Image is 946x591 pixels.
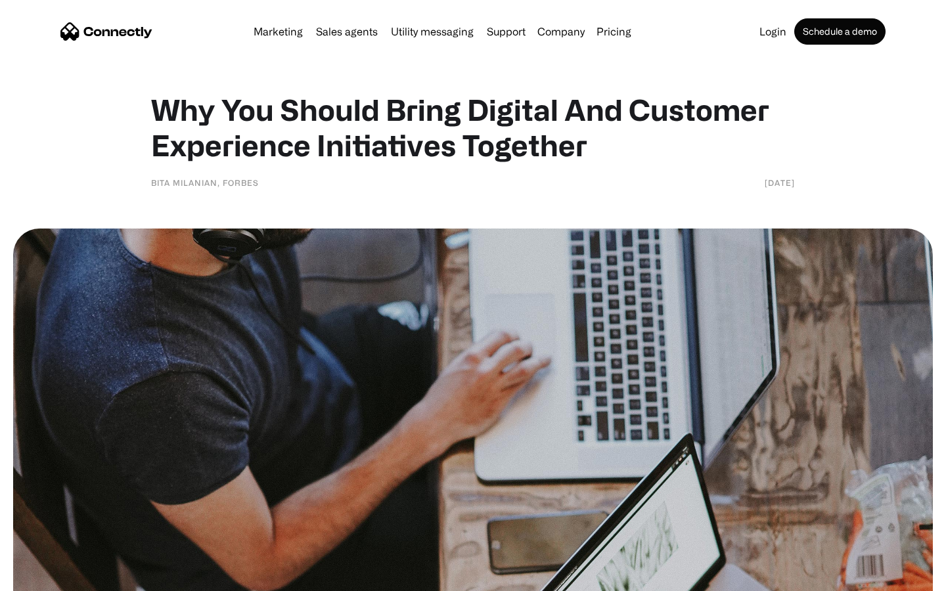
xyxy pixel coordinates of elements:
[151,176,259,189] div: Bita Milanian, Forbes
[311,26,383,37] a: Sales agents
[537,22,585,41] div: Company
[248,26,308,37] a: Marketing
[482,26,531,37] a: Support
[13,568,79,586] aside: Language selected: English
[754,26,792,37] a: Login
[26,568,79,586] ul: Language list
[386,26,479,37] a: Utility messaging
[591,26,637,37] a: Pricing
[794,18,886,45] a: Schedule a demo
[151,92,795,163] h1: Why You Should Bring Digital And Customer Experience Initiatives Together
[765,176,795,189] div: [DATE]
